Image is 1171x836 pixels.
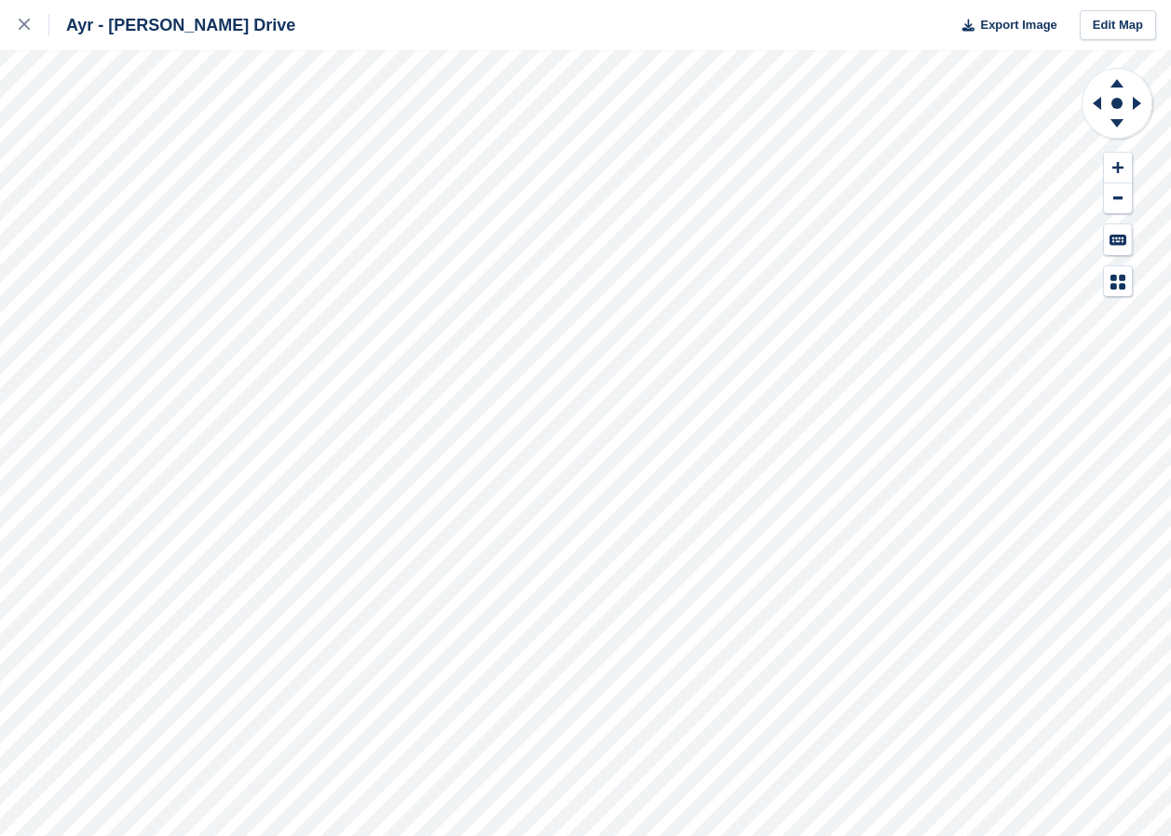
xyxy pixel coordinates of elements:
[1104,224,1132,255] button: Keyboard Shortcuts
[49,14,295,36] div: Ayr - [PERSON_NAME] Drive
[1080,10,1156,41] a: Edit Map
[951,10,1057,41] button: Export Image
[1104,183,1132,214] button: Zoom Out
[1104,266,1132,297] button: Map Legend
[1104,153,1132,183] button: Zoom In
[980,16,1056,34] span: Export Image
